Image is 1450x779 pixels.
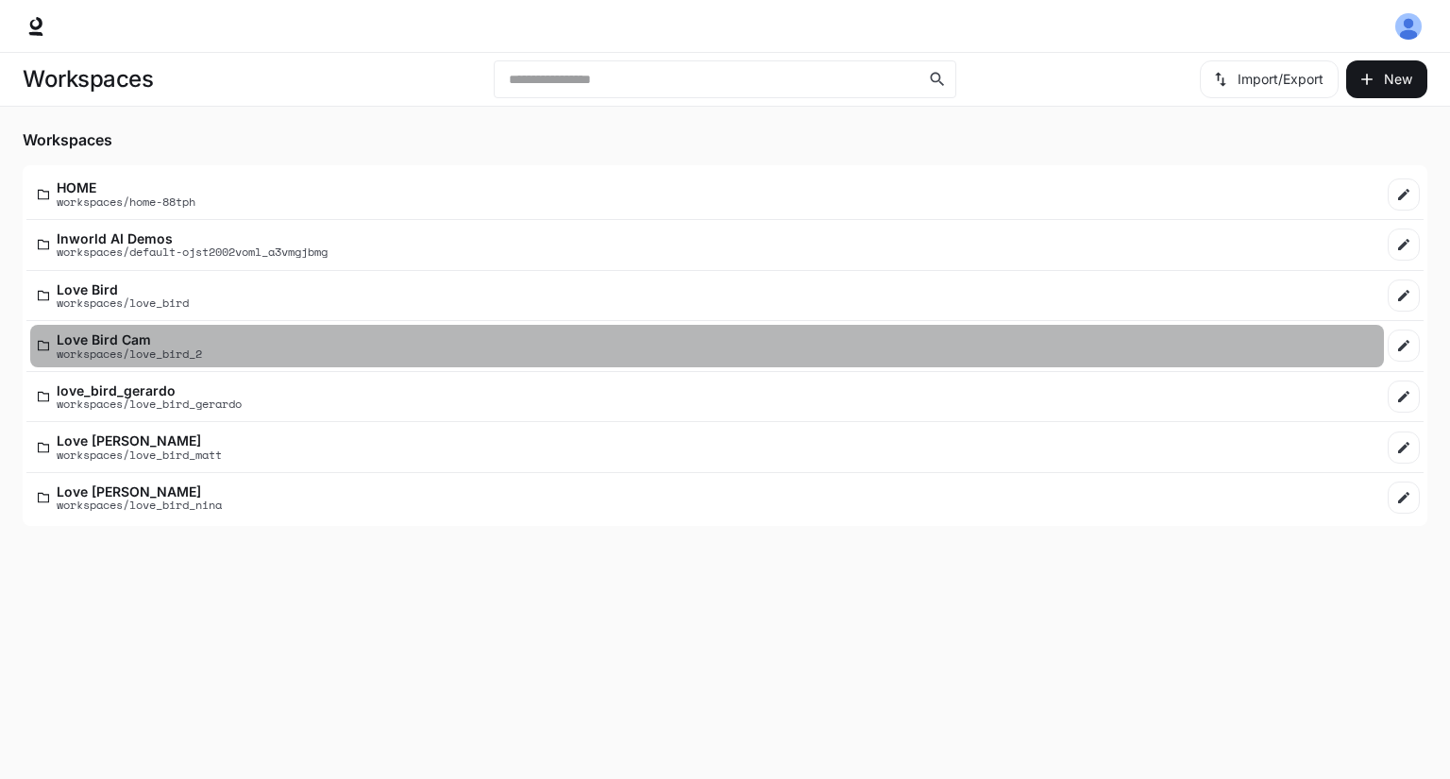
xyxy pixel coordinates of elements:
[57,398,242,410] p: workspaces/love_bird_gerardo
[57,499,222,511] p: workspaces/love_bird_nina
[30,325,1384,367] a: Love Bird Camworkspaces/love_bird_2
[1388,482,1420,514] a: Edit workspace
[1388,381,1420,413] a: Edit workspace
[30,275,1384,317] a: Love Birdworkspaces/love_bird
[1388,178,1420,211] a: Edit workspace
[57,180,195,195] p: HOME
[57,231,328,246] p: Inworld AI Demos
[1346,60,1427,98] button: Create workspace
[57,383,242,398] p: love_bird_gerardo
[23,60,153,98] h1: Workspaces
[57,282,189,296] p: Love Bird
[57,433,222,448] p: Love [PERSON_NAME]
[57,246,328,258] p: workspaces/default-ojst2002voml_a3vmgjbmg
[57,195,195,208] p: workspaces/home-88tph
[57,332,202,347] p: Love Bird Cam
[1388,330,1420,362] a: Edit workspace
[1388,229,1420,261] a: Edit workspace
[57,449,222,461] p: workspaces/love_bird_matt
[30,477,1384,519] a: Love [PERSON_NAME]workspaces/love_bird_nina
[1388,432,1420,464] a: Edit workspace
[57,296,189,309] p: workspaces/love_bird
[57,347,202,360] p: workspaces/love_bird_2
[57,484,222,499] p: Love [PERSON_NAME]
[30,173,1384,215] a: HOMEworkspaces/home-88tph
[1395,13,1422,40] img: User avatar
[30,224,1384,266] a: Inworld AI Demosworkspaces/default-ojst2002voml_a3vmgjbmg
[23,129,1427,150] h5: Workspaces
[1388,279,1420,312] a: Edit workspace
[1390,8,1427,45] button: User avatar
[30,426,1384,468] a: Love [PERSON_NAME]workspaces/love_bird_matt
[30,376,1384,418] a: love_bird_gerardoworkspaces/love_bird_gerardo
[1200,60,1339,98] button: Import/Export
